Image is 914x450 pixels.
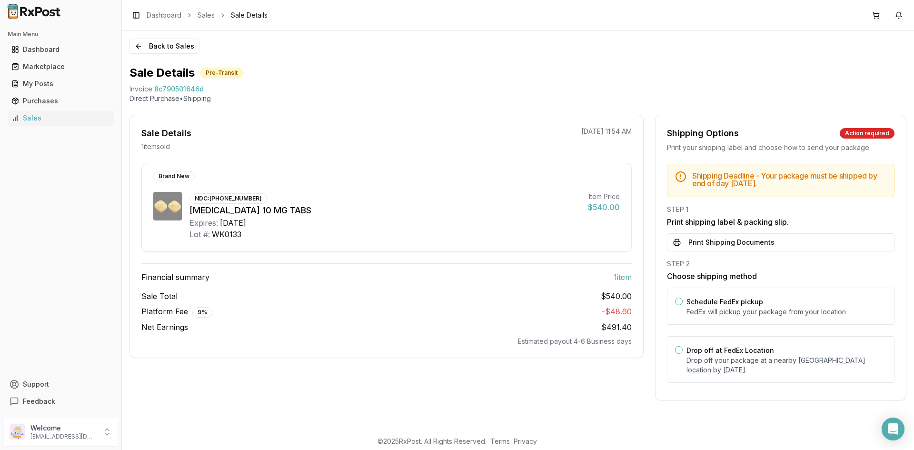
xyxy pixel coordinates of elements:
[11,113,110,123] div: Sales
[667,270,894,282] h3: Choose shipping method
[614,271,632,283] span: 1 item
[4,59,118,74] button: Marketplace
[8,75,114,92] a: My Posts
[153,192,182,220] img: Farxiga 10 MG TABS
[4,76,118,91] button: My Posts
[667,259,894,269] div: STEP 2
[141,306,212,318] span: Platform Fee
[4,393,118,410] button: Feedback
[220,217,246,229] div: [DATE]
[141,321,188,333] span: Net Earnings
[588,192,620,201] div: Item Price
[129,94,906,103] p: Direct Purchase • Shipping
[8,58,114,75] a: Marketplace
[8,30,114,38] h2: Main Menu
[840,128,894,139] div: Action required
[10,424,25,440] img: User avatar
[11,45,110,54] div: Dashboard
[882,418,904,440] div: Open Intercom Messenger
[11,62,110,71] div: Marketplace
[189,204,580,217] div: [MEDICAL_DATA] 10 MG TABS
[602,307,632,316] span: - $48.60
[198,10,215,20] a: Sales
[4,4,65,19] img: RxPost Logo
[129,65,195,80] h1: Sale Details
[490,437,510,445] a: Terms
[8,92,114,110] a: Purchases
[189,229,210,240] div: Lot #:
[141,290,178,302] span: Sale Total
[153,171,195,181] div: Brand New
[581,127,632,136] p: [DATE] 11:54 AM
[192,307,212,318] div: 9 %
[667,233,894,251] button: Print Shipping Documents
[30,423,97,433] p: Welcome
[200,68,243,78] div: Pre-Transit
[514,437,537,445] a: Privacy
[4,42,118,57] button: Dashboard
[588,201,620,213] div: $540.00
[141,142,170,151] p: 1 item sold
[154,84,204,94] span: 8c790501646d
[686,356,886,375] p: Drop off your package at a nearby [GEOGRAPHIC_DATA] location by [DATE] .
[8,41,114,58] a: Dashboard
[11,96,110,106] div: Purchases
[23,397,55,406] span: Feedback
[141,127,191,140] div: Sale Details
[129,39,199,54] button: Back to Sales
[189,193,267,204] div: NDC: [PHONE_NUMBER]
[667,205,894,214] div: STEP 1
[231,10,268,20] span: Sale Details
[212,229,241,240] div: WK0133
[147,10,268,20] nav: breadcrumb
[141,271,209,283] span: Financial summary
[667,143,894,152] div: Print your shipping label and choose how to send your package
[667,127,739,140] div: Shipping Options
[686,298,763,306] label: Schedule FedEx pickup
[11,79,110,89] div: My Posts
[4,110,118,126] button: Sales
[4,376,118,393] button: Support
[147,10,181,20] a: Dashboard
[686,346,774,354] label: Drop off at FedEx Location
[667,216,894,228] h3: Print shipping label & packing slip.
[692,172,886,187] h5: Shipping Deadline - Your package must be shipped by end of day [DATE] .
[601,322,632,332] span: $491.40
[686,307,886,317] p: FedEx will pickup your package from your location
[129,84,152,94] div: Invoice
[601,290,632,302] span: $540.00
[8,110,114,127] a: Sales
[4,93,118,109] button: Purchases
[30,433,97,440] p: [EMAIL_ADDRESS][DOMAIN_NAME]
[189,217,218,229] div: Expires:
[141,337,632,346] div: Estimated payout 4-6 Business days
